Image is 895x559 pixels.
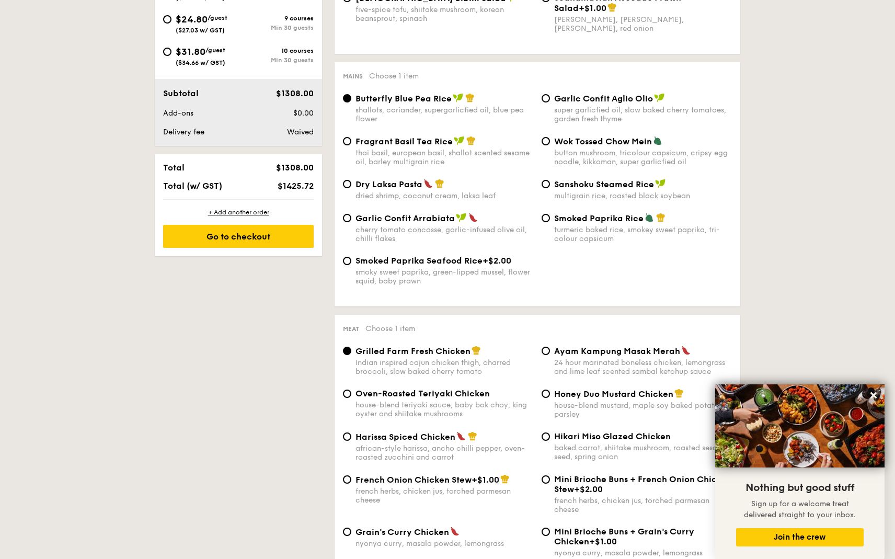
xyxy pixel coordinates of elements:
span: $31.80 [176,46,205,58]
div: 24 hour marinated boneless chicken, lemongrass and lime leaf scented sambal ketchup sauce [554,358,732,376]
img: icon-chef-hat.a58ddaea.svg [607,3,617,12]
span: Mains [343,73,363,80]
div: Indian inspired cajun chicken thigh, charred broccoli, slow baked cherry tomato [355,358,533,376]
input: Smoked Paprika Seafood Rice+$2.00smoky sweet paprika, green-lipped mussel, flower squid, baby prawn [343,257,351,265]
div: french herbs, chicken jus, torched parmesan cheese [554,496,732,514]
img: icon-chef-hat.a58ddaea.svg [468,431,477,441]
span: Grain's Curry Chicken [355,527,449,537]
span: Garlic Confit Arrabiata [355,213,455,223]
input: Sanshoku Steamed Ricemultigrain rice, roasted black soybean [542,180,550,188]
input: Mini Brioche Buns + Grain's Curry Chicken+$1.00nyonya curry, masala powder, lemongrass [542,528,550,536]
img: icon-spicy.37a8142b.svg [468,213,478,222]
img: icon-chef-hat.a58ddaea.svg [435,179,444,188]
span: +$1.00 [589,537,617,546]
div: Go to checkout [163,225,314,248]
span: Sign up for a welcome treat delivered straight to your inbox. [744,499,856,519]
input: Garlic Confit Arrabiatacherry tomato concasse, garlic-infused olive oil, chilli flakes [343,214,351,222]
div: cherry tomato concasse, garlic-infused olive oil, chilli flakes [355,225,533,243]
span: Garlic Confit Aglio Olio [554,94,653,104]
div: Min 30 guests [238,56,314,64]
img: icon-chef-hat.a58ddaea.svg [465,93,475,102]
input: Hikari Miso Glazed Chickenbaked carrot, shiitake mushroom, roasted sesame seed, spring onion [542,432,550,441]
button: Join the crew [736,528,864,546]
span: Meat [343,325,359,333]
input: Grain's Curry Chickennyonya curry, masala powder, lemongrass [343,528,351,536]
span: Choose 1 item [369,72,419,81]
input: Fragrant Basil Tea Ricethai basil, european basil, shallot scented sesame oil, barley multigrain ... [343,137,351,145]
img: icon-vegan.f8ff3823.svg [655,179,665,188]
div: house-blend teriyaki sauce, baby bok choy, king oyster and shiitake mushrooms [355,401,533,418]
span: Honey Duo Mustard Chicken [554,389,673,399]
span: Fragrant Basil Tea Rice [355,136,453,146]
span: $1425.72 [278,181,314,191]
input: Smoked Paprika Riceturmeric baked rice, smokey sweet paprika, tri-colour capsicum [542,214,550,222]
span: Add-ons [163,109,193,118]
img: icon-vegetarian.fe4039eb.svg [645,213,654,222]
div: thai basil, european basil, shallot scented sesame oil, barley multigrain rice [355,149,533,166]
div: nyonya curry, masala powder, lemongrass [355,539,533,548]
img: icon-vegan.f8ff3823.svg [654,93,664,102]
span: Subtotal [163,88,199,98]
img: icon-spicy.37a8142b.svg [681,346,691,355]
div: super garlicfied oil, slow baked cherry tomatoes, garden fresh thyme [554,106,732,123]
img: icon-spicy.37a8142b.svg [456,431,466,441]
div: shallots, coriander, supergarlicfied oil, blue pea flower [355,106,533,123]
span: Butterfly Blue Pea Rice [355,94,452,104]
input: $31.80/guest($34.66 w/ GST)10 coursesMin 30 guests [163,48,171,56]
span: Sanshoku Steamed Rice [554,179,654,189]
span: Grilled Farm Fresh Chicken [355,346,471,356]
span: Mini Brioche Buns + French Onion Chicken Stew [554,474,732,494]
span: +$1.00 [472,475,499,485]
span: Dry Laksa Pasta [355,179,422,189]
div: baked carrot, shiitake mushroom, roasted sesame seed, spring onion [554,443,732,461]
img: icon-chef-hat.a58ddaea.svg [472,346,481,355]
div: multigrain rice, roasted black soybean [554,191,732,200]
span: /guest [208,14,227,21]
span: $1308.00 [276,88,314,98]
span: Hikari Miso Glazed Chicken [554,431,671,441]
input: Mini Brioche Buns + French Onion Chicken Stew+$2.00french herbs, chicken jus, torched parmesan ch... [542,475,550,484]
span: ($27.03 w/ GST) [176,27,225,34]
img: DSC07876-Edit02-Large.jpeg [715,384,885,467]
span: Mini Brioche Buns + Grain's Curry Chicken [554,527,694,546]
span: +$1.00 [579,3,606,13]
div: house-blend mustard, maple soy baked potato, parsley [554,401,732,419]
img: icon-spicy.37a8142b.svg [423,179,433,188]
span: Choose 1 item [365,324,415,333]
input: Honey Duo Mustard Chickenhouse-blend mustard, maple soy baked potato, parsley [542,390,550,398]
input: $24.80/guest($27.03 w/ GST)9 coursesMin 30 guests [163,15,171,24]
span: Oven-Roasted Teriyaki Chicken [355,389,490,398]
div: french herbs, chicken jus, torched parmesan cheese [355,487,533,505]
img: icon-vegan.f8ff3823.svg [454,136,464,145]
span: +$2.00 [483,256,511,266]
div: nyonya curry, masala powder, lemongrass [554,549,732,557]
div: [PERSON_NAME], [PERSON_NAME], [PERSON_NAME], red onion [554,15,732,33]
input: Garlic Confit Aglio Oliosuper garlicfied oil, slow baked cherry tomatoes, garden fresh thyme [542,94,550,102]
img: icon-spicy.37a8142b.svg [450,527,460,536]
span: $24.80 [176,14,208,25]
span: Delivery fee [163,128,204,136]
div: + Add another order [163,208,314,216]
span: Waived [287,128,314,136]
img: icon-vegan.f8ff3823.svg [456,213,466,222]
input: Oven-Roasted Teriyaki Chickenhouse-blend teriyaki sauce, baby bok choy, king oyster and shiitake ... [343,390,351,398]
div: african-style harissa, ancho chilli pepper, oven-roasted zucchini and carrot [355,444,533,462]
button: Close [865,387,882,404]
div: 9 courses [238,15,314,22]
span: Smoked Paprika Rice [554,213,644,223]
input: Grilled Farm Fresh ChickenIndian inspired cajun chicken thigh, charred broccoli, slow baked cherr... [343,347,351,355]
img: icon-chef-hat.a58ddaea.svg [466,136,476,145]
span: $1308.00 [276,163,314,173]
input: French Onion Chicken Stew+$1.00french herbs, chicken jus, torched parmesan cheese [343,475,351,484]
img: icon-vegan.f8ff3823.svg [453,93,463,102]
span: Ayam Kampung Masak Merah [554,346,680,356]
input: Butterfly Blue Pea Riceshallots, coriander, supergarlicfied oil, blue pea flower [343,94,351,102]
span: +$2.00 [574,484,603,494]
input: Dry Laksa Pastadried shrimp, coconut cream, laksa leaf [343,180,351,188]
input: Wok Tossed Chow Meinbutton mushroom, tricolour capsicum, cripsy egg noodle, kikkoman, super garli... [542,137,550,145]
input: Harissa Spiced Chickenafrican-style harissa, ancho chilli pepper, oven-roasted zucchini and carrot [343,432,351,441]
div: five-spice tofu, shiitake mushroom, korean beansprout, spinach [355,5,533,23]
span: Total (w/ GST) [163,181,222,191]
span: Smoked Paprika Seafood Rice [355,256,483,266]
div: button mushroom, tricolour capsicum, cripsy egg noodle, kikkoman, super garlicfied oil [554,149,732,166]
